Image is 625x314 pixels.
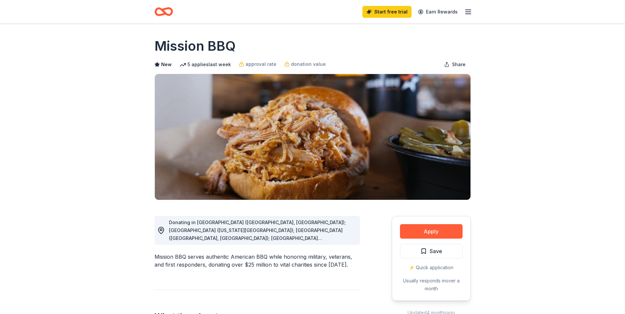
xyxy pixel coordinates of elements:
span: New [161,61,172,68]
div: 5 applies last week [180,61,231,68]
img: Image for Mission BBQ [155,74,470,200]
a: Start free trial [362,6,412,18]
span: approval rate [245,60,276,68]
span: donation value [291,60,326,68]
h1: Mission BBQ [155,37,236,55]
div: ⚡️ Quick application [400,264,463,272]
a: approval rate [239,60,276,68]
span: Share [452,61,466,68]
button: Apply [400,224,463,239]
div: Mission BBQ serves authentic American BBQ while honoring military, veterans, and first responders... [155,253,360,269]
div: Usually responds in over a month [400,277,463,293]
a: Earn Rewards [414,6,462,18]
a: donation value [284,60,326,68]
button: Save [400,244,463,258]
button: Share [439,58,471,71]
a: Home [155,4,173,19]
span: Save [430,247,442,255]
